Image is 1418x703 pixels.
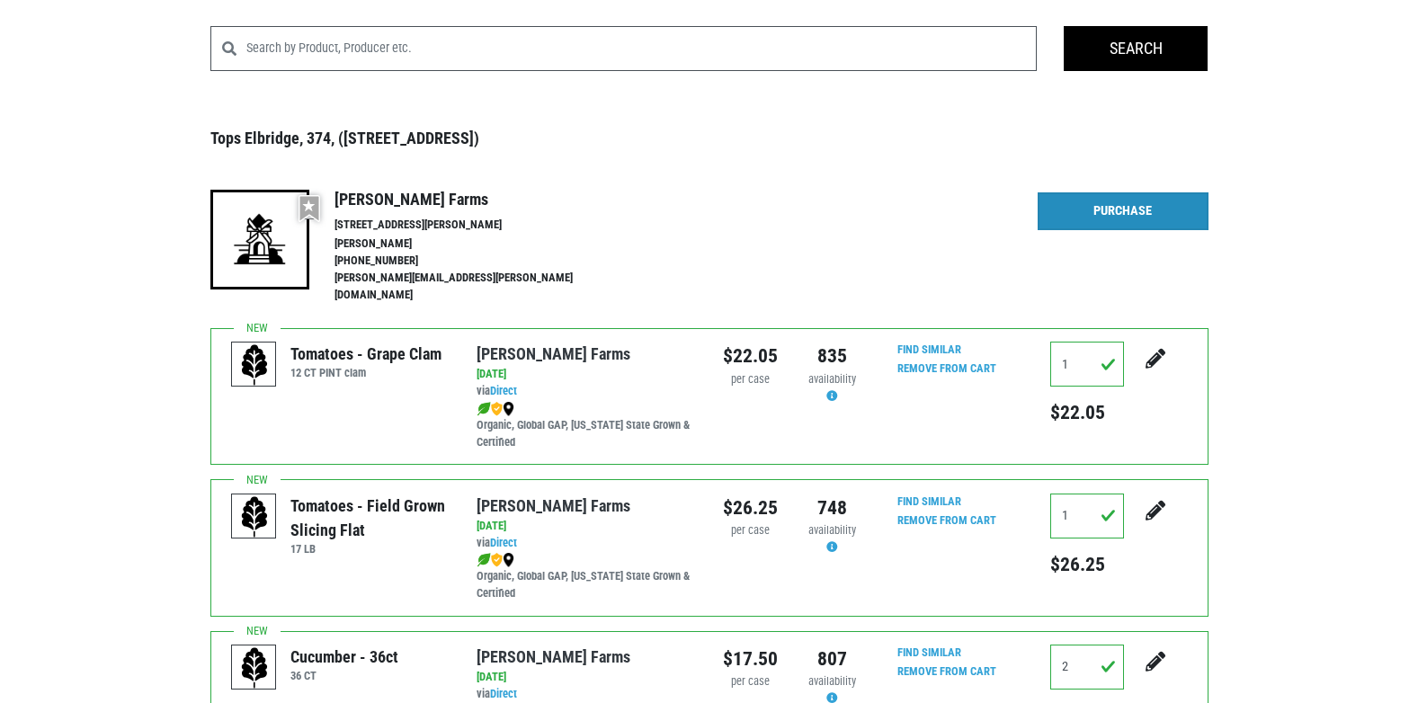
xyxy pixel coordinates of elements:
input: Qty [1050,342,1124,387]
span: availability [808,372,856,386]
div: per case [723,522,778,539]
h6: 12 CT PINT clam [290,366,441,379]
div: $22.05 [723,342,778,370]
img: map_marker-0e94453035b3232a4d21701695807de9.png [503,553,514,567]
div: $26.25 [723,494,778,522]
input: Remove From Cart [887,511,1007,531]
div: Cucumber - 36ct [290,645,398,669]
input: Qty [1050,645,1124,690]
img: placeholder-variety-43d6402dacf2d531de610a020419775a.svg [232,494,277,539]
a: Direct [490,687,517,700]
input: Search by Product, Producer etc. [246,26,1038,71]
span: availability [808,674,856,688]
h6: 36 CT [290,669,398,682]
h3: Tops Elbridge, 374, ([STREET_ADDRESS]) [210,129,1208,148]
span: availability [808,523,856,537]
input: Remove From Cart [887,359,1007,379]
div: [DATE] [477,518,695,535]
div: Tomatoes - Grape Clam [290,342,441,366]
img: placeholder-variety-43d6402dacf2d531de610a020419775a.svg [232,645,277,690]
a: Find Similar [897,494,961,508]
div: per case [723,673,778,690]
img: 19-7441ae2ccb79c876ff41c34f3bd0da69.png [210,190,309,289]
div: per case [723,371,778,388]
div: via [477,686,695,703]
div: 807 [805,645,860,673]
div: Organic, Global GAP, [US_STATE] State Grown & Certified [477,400,695,451]
h4: [PERSON_NAME] Farms [334,190,611,209]
div: [DATE] [477,366,695,383]
li: [PHONE_NUMBER] [334,253,611,270]
div: via [477,535,695,552]
div: via [477,383,695,400]
img: leaf-e5c59151409436ccce96b2ca1b28e03c.png [477,402,491,416]
div: 835 [805,342,860,370]
a: Find Similar [897,343,961,356]
a: [PERSON_NAME] Farms [477,647,630,666]
img: map_marker-0e94453035b3232a4d21701695807de9.png [503,402,514,416]
img: safety-e55c860ca8c00a9c171001a62a92dabd.png [491,553,503,567]
div: [DATE] [477,669,695,686]
img: placeholder-variety-43d6402dacf2d531de610a020419775a.svg [232,343,277,387]
li: [STREET_ADDRESS][PERSON_NAME] [334,217,611,234]
a: [PERSON_NAME] Farms [477,496,630,515]
h5: $22.05 [1050,401,1124,424]
a: Direct [490,536,517,549]
a: Find Similar [897,645,961,659]
h6: 17 LB [290,542,450,556]
h5: $26.25 [1050,553,1124,576]
img: safety-e55c860ca8c00a9c171001a62a92dabd.png [491,402,503,416]
input: Remove From Cart [887,662,1007,682]
a: Purchase [1038,192,1208,230]
div: Organic, Global GAP, [US_STATE] State Grown & Certified [477,551,695,602]
li: [PERSON_NAME][EMAIL_ADDRESS][PERSON_NAME][DOMAIN_NAME] [334,270,611,304]
input: Search [1064,26,1208,71]
a: Direct [490,384,517,397]
input: Qty [1050,494,1124,538]
div: $17.50 [723,645,778,673]
a: [PERSON_NAME] Farms [477,344,630,363]
li: [PERSON_NAME] [334,236,611,253]
div: Tomatoes - Field Grown Slicing Flat [290,494,450,542]
div: 748 [805,494,860,522]
img: leaf-e5c59151409436ccce96b2ca1b28e03c.png [477,553,491,567]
